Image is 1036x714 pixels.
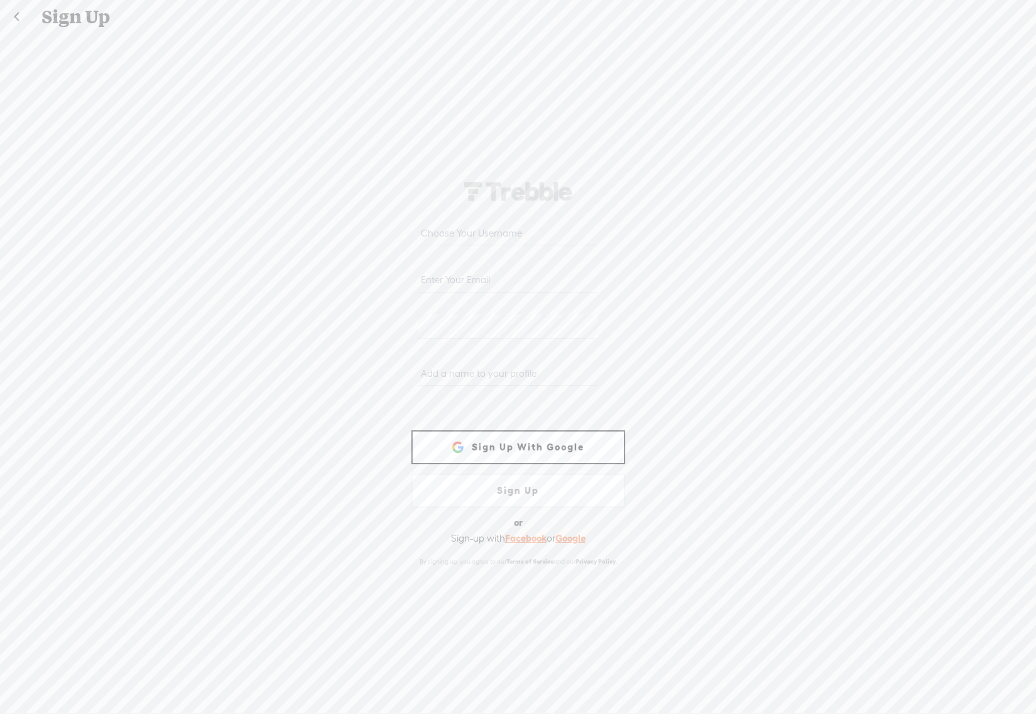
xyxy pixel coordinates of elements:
div: By signing up, you agree to our and our . [408,551,628,572]
input: Enter Your Email [418,268,598,293]
input: Add a name to your profile [418,361,598,386]
a: Privacy Policy [576,558,616,565]
div: or [514,513,523,533]
a: Facebook [505,533,547,544]
a: Sign Up With Google [411,430,625,464]
a: Sign Up [411,474,625,508]
div: Sign-up with or [451,532,586,545]
div: Sign Up [33,1,1005,33]
a: Terms of Service [506,558,554,565]
input: Choose Your Username [418,221,598,245]
a: Google [555,533,586,544]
